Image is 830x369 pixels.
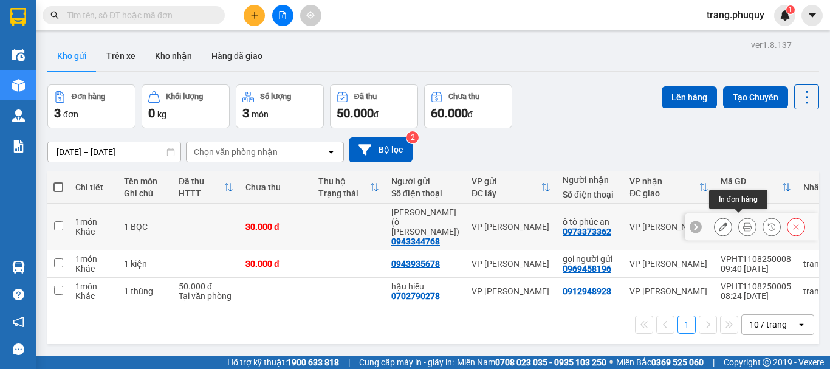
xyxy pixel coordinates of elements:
[12,79,25,92] img: warehouse-icon
[300,5,321,26] button: aim
[374,109,379,119] span: đ
[391,236,440,246] div: 0943344768
[124,176,166,186] div: Tên món
[326,147,336,157] svg: open
[788,5,792,14] span: 1
[651,357,704,367] strong: 0369 525 060
[227,356,339,369] span: Hỗ trợ kỹ thuật:
[97,41,145,71] button: Trên xe
[424,84,512,128] button: Chưa thu60.000đ
[194,146,278,158] div: Chọn văn phòng nhận
[67,9,210,22] input: Tìm tên, số ĐT hoặc mã đơn
[563,175,617,185] div: Người nhận
[721,254,791,264] div: VPHT1108250008
[662,86,717,108] button: Lên hàng
[306,11,315,19] span: aim
[75,264,112,274] div: Khác
[723,86,788,108] button: Tạo Chuyến
[245,182,306,192] div: Chưa thu
[252,109,269,119] span: món
[780,10,791,21] img: icon-new-feature
[472,176,541,186] div: VP gửi
[495,357,606,367] strong: 0708 023 035 - 0935 103 250
[563,227,611,236] div: 0973373362
[713,356,715,369] span: |
[457,356,606,369] span: Miền Nam
[786,5,795,14] sup: 1
[431,106,468,120] span: 60.000
[179,176,224,186] div: Đã thu
[623,171,715,204] th: Toggle SortBy
[124,259,166,269] div: 1 kiện
[242,106,249,120] span: 3
[629,286,708,296] div: VP [PERSON_NAME]
[391,291,440,301] div: 0702790278
[391,176,459,186] div: Người gửi
[629,188,699,198] div: ĐC giao
[12,109,25,122] img: warehouse-icon
[75,281,112,291] div: 1 món
[465,171,557,204] th: Toggle SortBy
[472,259,550,269] div: VP [PERSON_NAME]
[616,356,704,369] span: Miền Bắc
[721,281,791,291] div: VPHT1108250005
[312,171,385,204] th: Toggle SortBy
[349,137,413,162] button: Bộ lọc
[563,190,617,199] div: Số điện thoại
[75,227,112,236] div: Khác
[260,92,291,101] div: Số lượng
[245,222,306,232] div: 30.000 đ
[173,171,239,204] th: Toggle SortBy
[47,41,97,71] button: Kho gửi
[677,316,696,334] button: 1
[179,281,233,291] div: 50.000 đ
[10,8,26,26] img: logo-vxr
[563,254,617,264] div: gọi người gửi
[13,316,24,328] span: notification
[318,176,369,186] div: Thu hộ
[391,207,459,236] div: ngọc hải (ô tô phúc hải)
[721,188,781,198] div: Ngày ĐH
[142,84,230,128] button: Khối lượng0kg
[348,356,350,369] span: |
[145,41,202,71] button: Kho nhận
[721,176,781,186] div: Mã GD
[797,320,806,329] svg: open
[359,356,454,369] span: Cung cấp máy in - giấy in:
[75,217,112,227] div: 1 món
[391,259,440,269] div: 0943935678
[472,188,541,198] div: ĐC lấy
[721,291,791,301] div: 08:24 [DATE]
[751,38,792,52] div: ver 1.8.137
[236,84,324,128] button: Số lượng3món
[13,343,24,355] span: message
[391,281,459,291] div: hậu hiếu
[166,92,203,101] div: Khối lượng
[318,188,369,198] div: Trạng thái
[721,264,791,274] div: 09:40 [DATE]
[272,5,293,26] button: file-add
[807,10,818,21] span: caret-down
[157,109,166,119] span: kg
[63,109,78,119] span: đơn
[629,176,699,186] div: VP nhận
[709,190,767,209] div: In đơn hàng
[13,289,24,300] span: question-circle
[12,49,25,61] img: warehouse-icon
[801,5,823,26] button: caret-down
[75,182,112,192] div: Chi tiết
[124,286,166,296] div: 1 thùng
[287,357,339,367] strong: 1900 633 818
[749,319,787,331] div: 10 / trang
[391,188,459,198] div: Số điện thoại
[563,217,617,227] div: ô tô phúc an
[468,109,473,119] span: đ
[72,92,105,101] div: Đơn hàng
[202,41,272,71] button: Hàng đã giao
[629,222,708,232] div: VP [PERSON_NAME]
[563,264,611,274] div: 0969458196
[12,140,25,153] img: solution-icon
[448,92,479,101] div: Chưa thu
[148,106,155,120] span: 0
[763,358,771,367] span: copyright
